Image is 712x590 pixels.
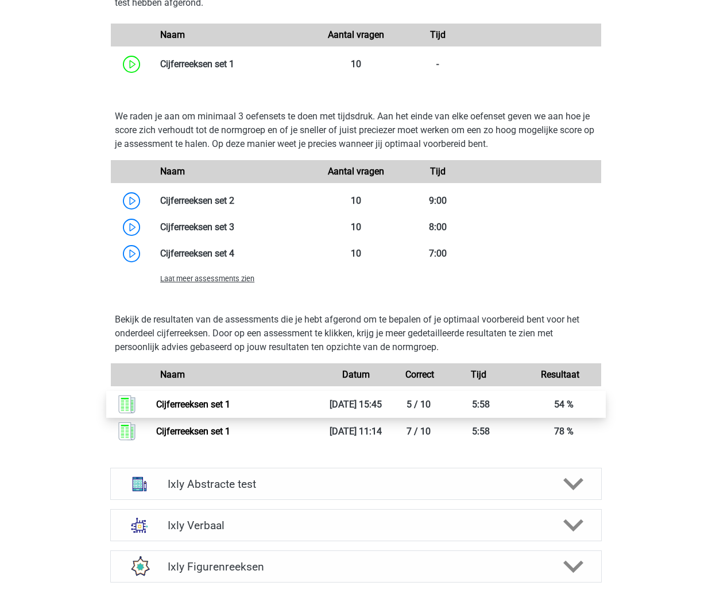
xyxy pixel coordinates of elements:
[106,468,606,500] a: abstracte matrices Ixly Abstracte test
[125,469,154,499] img: abstracte matrices
[152,194,315,208] div: Cijferreeksen set 2
[152,28,315,42] div: Naam
[106,509,606,541] a: analogieen Ixly Verbaal
[152,165,315,178] div: Naam
[152,247,315,261] div: Cijferreeksen set 4
[520,368,601,382] div: Resultaat
[315,368,397,382] div: Datum
[106,550,606,583] a: figuurreeksen Ixly Figurenreeksen
[397,368,438,382] div: Correct
[168,560,544,573] h4: Ixly Figurenreeksen
[397,28,478,42] div: Tijd
[152,220,315,234] div: Cijferreeksen set 3
[397,165,478,178] div: Tijd
[315,28,397,42] div: Aantal vragen
[115,110,597,151] p: We raden je aan om minimaal 3 oefensets te doen met tijdsdruk. Aan het einde van elke oefenset ge...
[156,426,230,437] a: Cijferreeksen set 1
[160,274,254,283] span: Laat meer assessments zien
[156,399,230,410] a: Cijferreeksen set 1
[168,478,544,491] h4: Ixly Abstracte test
[315,165,397,178] div: Aantal vragen
[168,519,544,532] h4: Ixly Verbaal
[152,57,315,71] div: Cijferreeksen set 1
[115,313,597,354] p: Bekijk de resultaten van de assessments die je hebt afgerond om te bepalen of je optimaal voorber...
[152,368,315,382] div: Naam
[438,368,519,382] div: Tijd
[125,552,154,581] img: figuurreeksen
[125,510,154,540] img: analogieen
